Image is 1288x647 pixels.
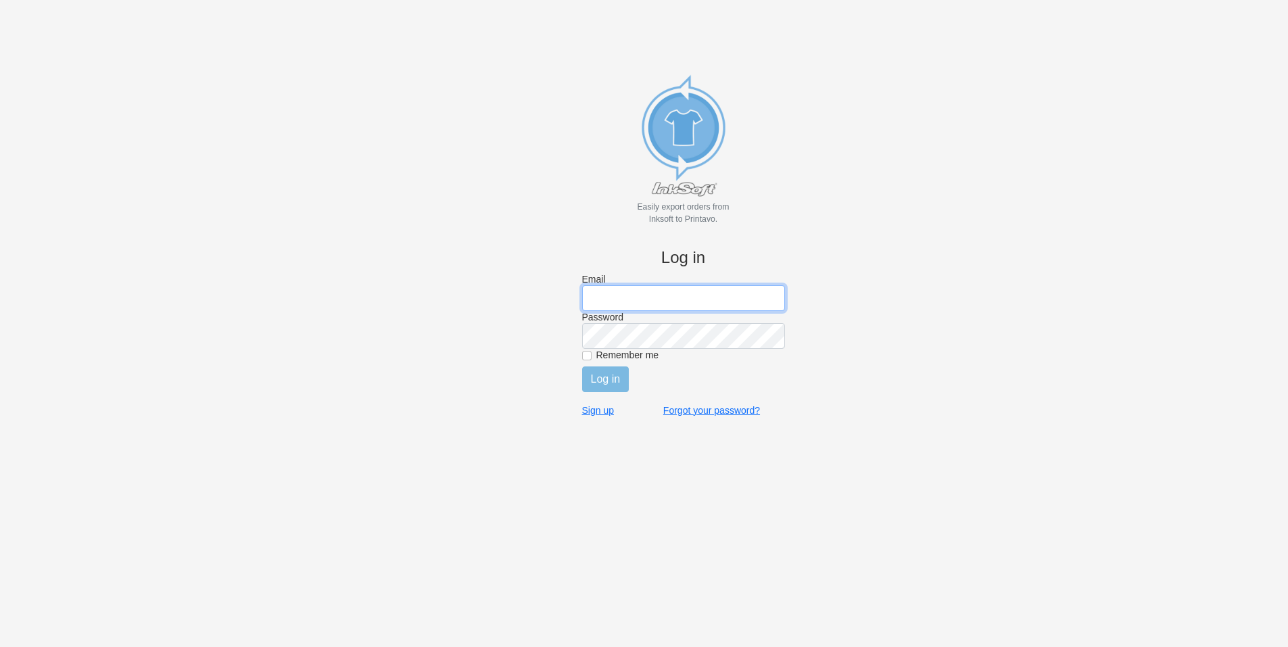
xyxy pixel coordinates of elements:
p: Easily export orders from Inksoft to Printavo. [582,201,785,225]
a: Sign up [582,404,614,416]
a: Forgot your password? [663,404,760,416]
input: Log in [582,366,629,392]
label: Remember me [596,349,785,361]
label: Password [582,311,785,323]
label: Email [582,273,785,285]
h4: Log in [582,248,785,268]
img: new_logo_no_bg-98ed592ae3dbf0f6a45ad3c31bbc38241b9362a66e5874618b75184d1fb179e2.png [616,66,751,201]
